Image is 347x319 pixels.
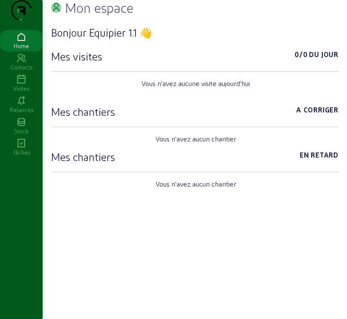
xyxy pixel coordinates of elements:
span: 0/0 [295,49,307,63]
span: Vous n'avez aucun chantier [156,179,236,189]
h3: Mes chantiers [51,105,115,118]
h3: Bonjour Equipier 1.1 👋 [51,26,338,39]
span: En retard [300,150,338,164]
h3: Mes chantiers [51,150,115,164]
span: Vous n'avez aucun chantier [156,134,236,144]
span: Vous n'avez aucune visite aujourd'hui [142,78,250,89]
h3: Mes visites [51,49,102,63]
span: Du jour [309,49,338,63]
span: A corriger [296,105,338,118]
